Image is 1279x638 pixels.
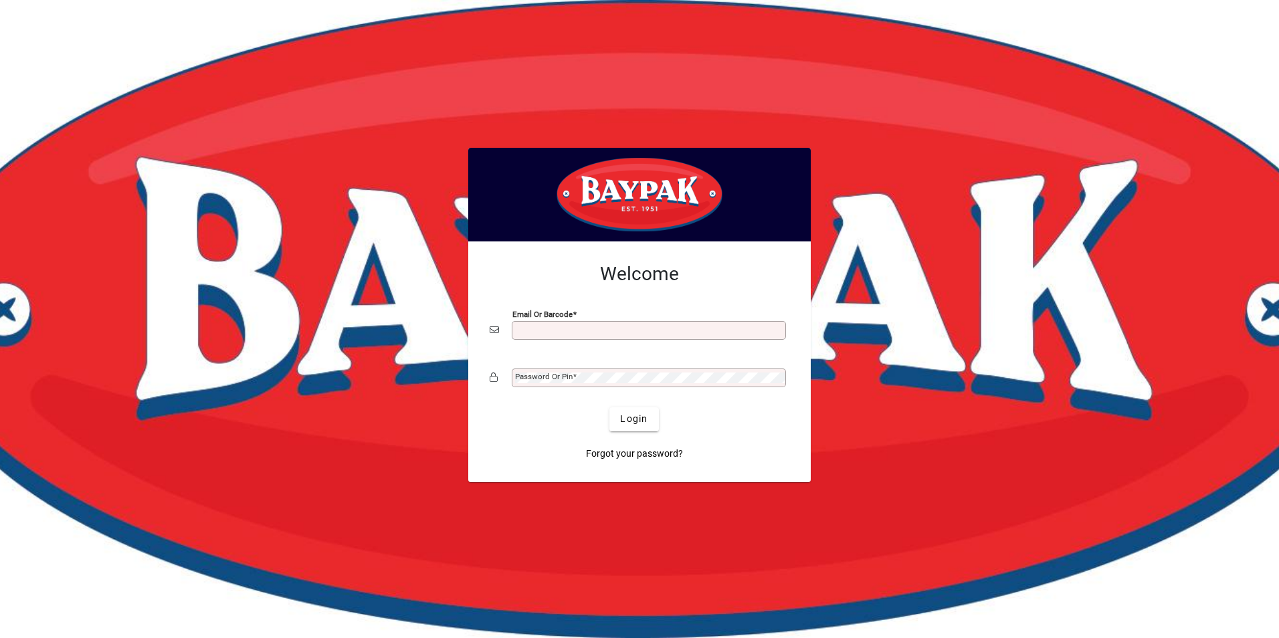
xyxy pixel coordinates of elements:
h2: Welcome [490,263,789,286]
a: Forgot your password? [581,442,688,466]
mat-label: Email or Barcode [512,309,573,318]
span: Forgot your password? [586,447,683,461]
mat-label: Password or Pin [515,372,573,381]
span: Login [620,412,648,426]
button: Login [609,407,658,431]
